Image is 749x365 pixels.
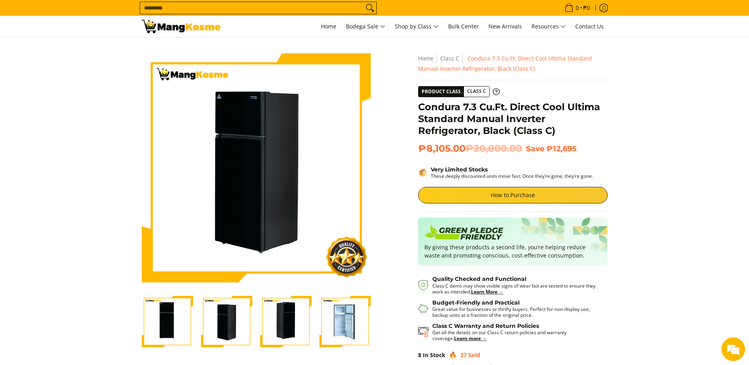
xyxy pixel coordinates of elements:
span: ₱12,695 [546,144,576,153]
img: condura-direct-cool-7.3-cubic-feet-2-door-manual-inverter-refrigerator-black-full-open-door-view-... [319,296,371,347]
span: ₱0 [582,5,591,11]
strong: Class C Warranty and Return Policies [432,322,539,329]
a: New Arrivals [484,16,526,37]
a: How to Purchase [418,187,608,203]
span: Contact Us [575,23,604,30]
strong: Quality Checked and Functional [432,275,526,282]
span: Class C [464,87,489,96]
span: Bulk Center [448,23,479,30]
img: condura-direct-cool-7.3-cubic-feet-2-door-manual-inverter-refrigerator-black-full-view-mang-kosme [142,296,193,347]
span: New Arrivals [488,23,522,30]
p: Great value for businesses or thrifty buyers. Perfect for non-display use, backup units at a frac... [432,306,600,318]
del: ₱20,800.00 [466,143,522,154]
img: condura-direct-cool-7.3-cubic-feet-2-door-manual-inverter-refrigerator-black-left-side-view-mang-... [201,296,252,347]
a: Resources [527,16,570,37]
img: Condura Ultima 2-Door Manual Inverter Ref (Class C) l Mang Kosme [142,20,221,33]
h1: Condura 7.3 Cu.Ft. Direct Cool Ultima Standard Manual Inverter Refrigerator, Black (Class C) [418,101,608,137]
a: Contact Us [571,16,608,37]
strong: Very Limited Stocks [431,166,488,173]
span: Save [526,144,544,153]
span: Bodega Sale [346,22,385,32]
span: Shop by Class [395,22,439,32]
span: 27 [460,351,467,359]
span: ₱8,105.00 [418,143,522,154]
nav: Main Menu [229,16,608,37]
a: Home [418,55,434,62]
p: These deeply discounted units move fast. Once they’re gone, they’re gone. [431,173,593,179]
span: Resources [531,22,566,32]
span: 8 [418,351,421,359]
a: Product Class Class C [418,86,500,97]
a: Shop by Class [391,16,443,37]
nav: Breadcrumbs [418,53,608,74]
button: Search [364,2,376,14]
a: Bodega Sale [342,16,389,37]
p: By giving these products a second life, you’re helping reduce waste and promoting conscious, cost... [424,243,601,260]
a: Learn more → [454,335,487,342]
span: Product Class [419,87,464,97]
p: Class C items may show visible signs of wear but are tested to ensure they work as intended. [432,283,600,295]
strong: Budget-Friendly and Practical [432,299,520,306]
span: In Stock [423,351,445,359]
a: Home [317,16,340,37]
span: • [562,4,592,12]
span: Home [321,23,336,30]
img: condura-direct-cool-7.3-cubic-feet-2-door-manual-inverter-refrigerator-black-left-side-view-mang-... [142,53,371,282]
a: Class C [440,55,459,62]
a: Bulk Center [444,16,483,37]
img: Badge sustainability green pledge friendly [424,224,503,243]
span: Condura 7.3 Cu.Ft. Direct Cool Ultima Standard Manual Inverter Refrigerator, Black (Class C) [418,55,592,72]
a: Learn More → [471,288,503,295]
span: 0 [574,5,580,11]
img: condura-direct-cool-7.3-cubic-feet-2-door-manual-inverter-refrigerator-black-right-side-view-mang... [260,296,312,347]
p: Get all the details on our Class C return policies and warranty coverage. [432,329,600,341]
span: Sold [468,351,480,359]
